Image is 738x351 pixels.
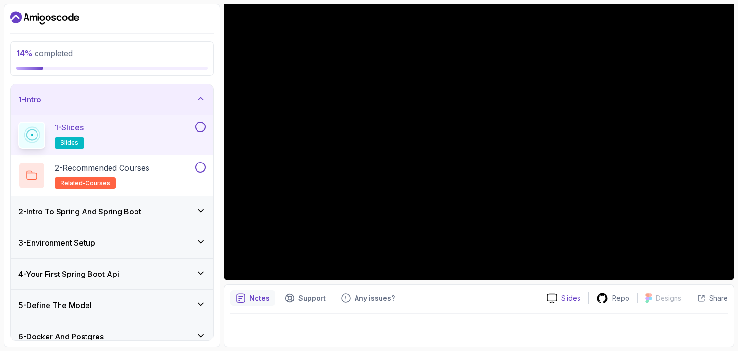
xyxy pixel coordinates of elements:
[230,290,275,306] button: notes button
[612,293,629,303] p: Repo
[539,293,588,303] a: Slides
[18,206,141,217] h3: 2 - Intro To Spring And Spring Boot
[11,290,213,321] button: 5-Define The Model
[18,268,119,280] h3: 4 - Your First Spring Boot Api
[561,293,580,303] p: Slides
[11,227,213,258] button: 3-Environment Setup
[55,162,149,174] p: 2 - Recommended Courses
[61,179,110,187] span: related-courses
[279,290,332,306] button: Support button
[55,122,84,133] p: 1 - Slides
[11,84,213,115] button: 1-Intro
[18,162,206,189] button: 2-Recommended Coursesrelated-courses
[16,49,73,58] span: completed
[689,293,728,303] button: Share
[298,293,326,303] p: Support
[589,292,637,304] a: Repo
[18,122,206,149] button: 1-Slidesslides
[355,293,395,303] p: Any issues?
[11,259,213,289] button: 4-Your First Spring Boot Api
[10,10,79,25] a: Dashboard
[18,331,104,342] h3: 6 - Docker And Postgres
[249,293,270,303] p: Notes
[18,94,41,105] h3: 1 - Intro
[335,290,401,306] button: Feedback button
[709,293,728,303] p: Share
[11,196,213,227] button: 2-Intro To Spring And Spring Boot
[656,293,681,303] p: Designs
[18,237,95,249] h3: 3 - Environment Setup
[18,300,92,311] h3: 5 - Define The Model
[61,139,78,147] span: slides
[16,49,33,58] span: 14 %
